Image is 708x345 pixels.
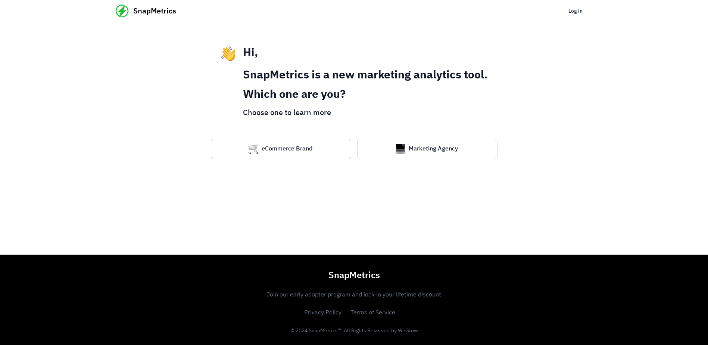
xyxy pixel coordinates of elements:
a: SnapMetrics [115,4,176,18]
img: laptop_1f4bb.png [395,144,406,154]
span: SnapMetrics [115,270,593,282]
h1: SnapMetrics is a new marketing analytics tool. [243,69,487,82]
img: SnapMetrics Logo [115,4,129,18]
a: Privacy Policy [304,310,341,316]
a: by WeGrow [391,328,418,333]
img: shopping-cart_1f6d2.png [248,144,259,154]
span: © 2024 SnapMetrics™. All Rights Reserved. [290,328,418,333]
button: Marketing Agency [357,139,498,159]
h1: Which one are you? [243,88,487,102]
span: SnapMetrics [133,6,176,16]
button: eCommerce Brand [211,139,351,159]
img: waving-hand_1f44b.png [221,46,236,61]
h1: Hi, [243,46,487,60]
a: Log in [561,4,590,19]
p: Join our early adopter program and lock-in your lifetime discount [115,290,593,299]
a: Terms of Service [350,310,395,316]
p: Choose one to learn more [243,108,487,118]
